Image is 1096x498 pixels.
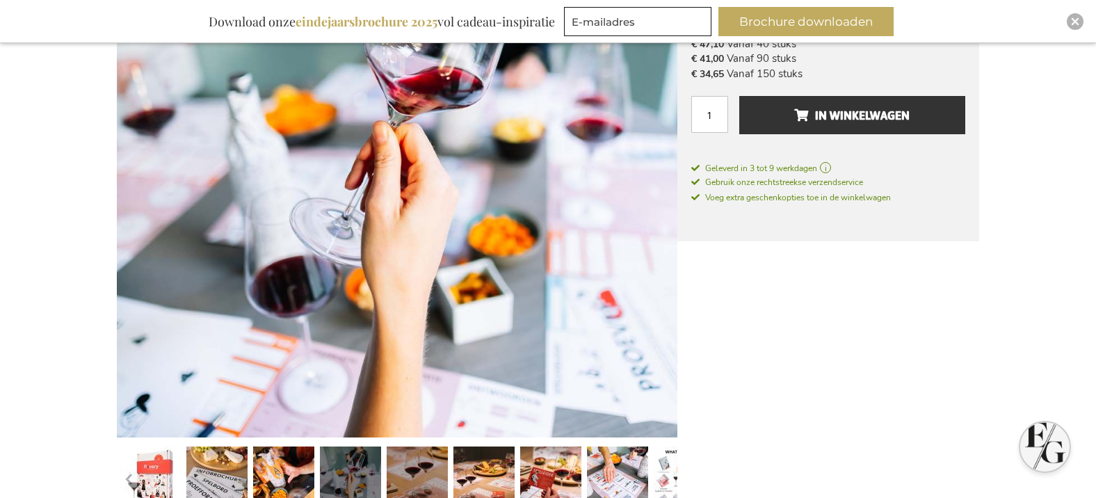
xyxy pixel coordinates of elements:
li: Vanaf 40 stuks [691,37,965,51]
input: Aantal [691,96,728,133]
div: Close [1067,13,1083,30]
input: E-mailadres [564,7,711,36]
a: Gebruik onze rechtstreekse verzendservice [691,175,965,189]
li: Vanaf 150 stuks [691,67,965,81]
span: In Winkelwagen [794,104,910,127]
li: Vanaf 90 stuks [691,51,965,66]
span: Voeg extra geschenkopties toe in de winkelwagen [691,192,891,203]
form: marketing offers and promotions [564,7,716,40]
button: In Winkelwagen [739,96,965,134]
button: Brochure downloaden [718,7,894,36]
img: Close [1071,17,1079,26]
div: Download onze vol cadeau-inspiratie [202,7,561,36]
span: Gebruik onze rechtstreekse verzendservice [691,177,863,188]
span: € 34,65 [691,67,724,81]
a: Geleverd in 3 tot 9 werkdagen [691,162,965,175]
b: eindejaarsbrochure 2025 [296,13,437,30]
span: € 41,00 [691,52,724,65]
span: € 47,10 [691,38,724,51]
a: Voeg extra geschenkopties toe in de winkelwagen [691,190,965,204]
